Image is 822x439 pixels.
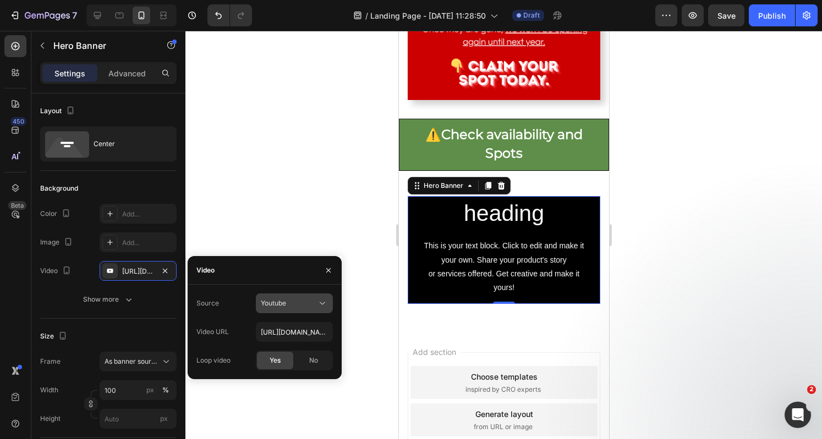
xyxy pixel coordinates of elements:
[40,104,77,119] div: Layout
[100,409,177,429] input: px
[40,414,61,424] label: Height
[40,385,58,395] label: Width
[4,4,82,26] button: 7
[100,352,177,371] button: As banner source
[370,10,486,21] span: Landing Page - [DATE] 11:28:50
[122,209,174,219] div: Add...
[758,10,786,21] div: Publish
[717,11,736,20] span: Save
[83,294,134,305] div: Show more
[94,131,161,157] div: Center
[40,207,73,221] div: Color
[807,385,816,394] span: 2
[785,402,811,428] iframe: Intercom live chat
[108,68,146,79] p: Advanced
[100,380,177,400] input: px%
[365,10,368,21] span: /
[53,39,147,52] p: Hero Banner
[708,4,744,26] button: Save
[40,329,69,344] div: Size
[122,266,154,276] div: [URL][DOMAIN_NAME]
[40,184,78,193] div: Background
[40,264,73,279] div: Video
[144,384,157,397] button: %
[261,299,286,307] span: Youtube
[523,10,540,20] span: Draft
[196,327,229,337] div: Video URL
[196,298,219,308] div: Source
[162,385,169,395] div: %
[10,117,26,126] div: 450
[256,293,333,313] button: Youtube
[207,4,252,26] div: Undo/Redo
[54,68,85,79] p: Settings
[399,31,609,439] iframe: Design area
[146,385,154,395] div: px
[8,201,26,210] div: Beta
[40,235,75,250] div: Image
[196,265,215,275] div: Video
[105,357,158,366] span: As banner source
[196,355,231,365] div: Loop video
[159,384,172,397] button: px
[72,9,77,22] p: 7
[749,4,795,26] button: Publish
[270,355,281,365] span: Yes
[309,355,318,365] span: No
[40,290,177,309] button: Show more
[40,357,61,366] label: Frame
[256,322,333,342] input: E.g: https://www.youtube.com/watch?v=cyzh48XRS4M
[122,238,174,248] div: Add...
[160,414,168,423] span: px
